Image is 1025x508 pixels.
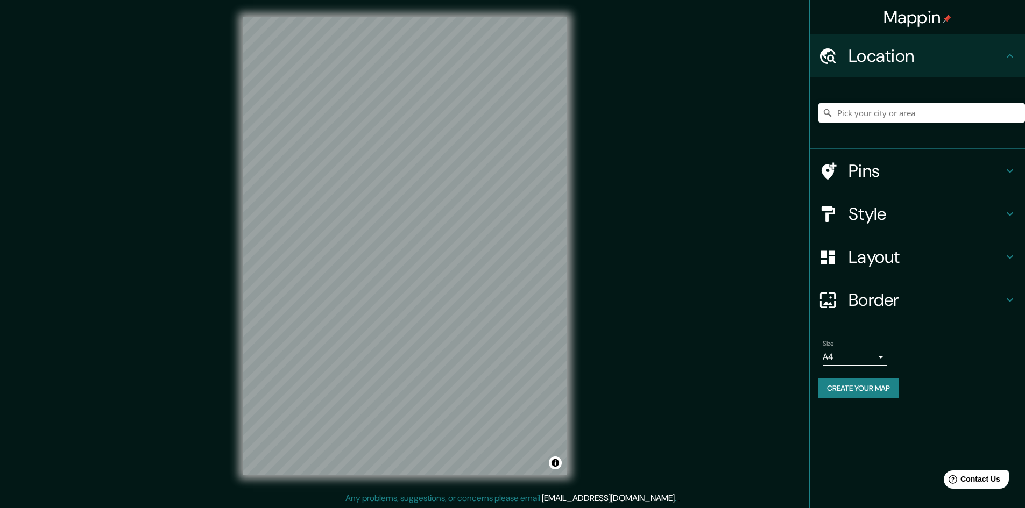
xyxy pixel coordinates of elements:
iframe: Help widget launcher [929,466,1013,496]
button: Toggle attribution [549,456,562,469]
h4: Location [849,45,1003,67]
h4: Layout [849,246,1003,268]
div: . [676,492,678,505]
div: Pins [810,149,1025,192]
div: A4 [823,348,887,366]
div: . [678,492,680,505]
div: Layout [810,235,1025,278]
h4: Mappin [883,6,952,28]
button: Create your map [818,378,899,398]
h4: Pins [849,160,1003,182]
canvas: Map [243,17,567,475]
h4: Style [849,203,1003,225]
div: Style [810,192,1025,235]
input: Pick your city or area [818,103,1025,123]
a: [EMAIL_ADDRESS][DOMAIN_NAME] [542,492,675,504]
div: Border [810,278,1025,321]
p: Any problems, suggestions, or concerns please email . [345,492,676,505]
div: Location [810,34,1025,77]
label: Size [823,339,834,348]
img: pin-icon.png [943,15,951,23]
h4: Border [849,289,1003,311]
